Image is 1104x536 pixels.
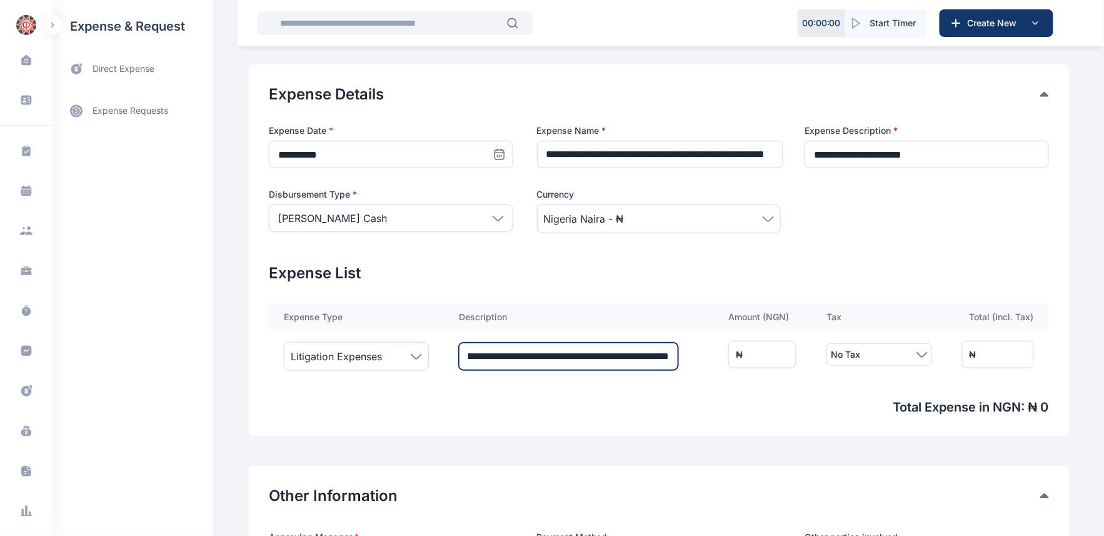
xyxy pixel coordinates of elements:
[53,96,213,126] a: expense requests
[713,303,811,331] th: Amount ( NGN )
[269,303,444,331] th: Expense Type
[811,303,946,331] th: Tax
[947,303,1049,331] th: Total (Incl. Tax)
[831,347,860,362] span: No Tax
[269,486,1040,506] button: Other Information
[870,17,916,29] span: Start Timer
[963,17,1028,29] span: Create New
[278,211,387,226] p: [PERSON_NAME] Cash
[970,348,976,361] div: ₦
[291,349,382,364] span: Litigation Expenses
[269,188,513,201] label: Disbursement Type
[93,63,154,76] span: direct expense
[736,348,743,361] div: ₦
[269,486,1049,506] div: Other Information
[802,17,841,29] p: 00 : 00 : 00
[940,9,1053,37] button: Create New
[53,86,213,126] div: expense requests
[53,53,213,86] a: direct expense
[444,303,713,331] th: Description
[269,84,1049,104] div: Expense Details
[845,9,926,37] button: Start Timer
[269,124,513,137] label: Expense Date
[537,188,575,201] span: Currency
[269,84,1040,104] button: Expense Details
[537,124,781,137] label: Expense Name
[269,263,1049,283] h2: Expense List
[544,211,624,226] span: Nigeria Naira - ₦
[269,398,1049,416] span: Total Expense in NGN : ₦ 0
[805,124,1049,137] label: Expense Description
